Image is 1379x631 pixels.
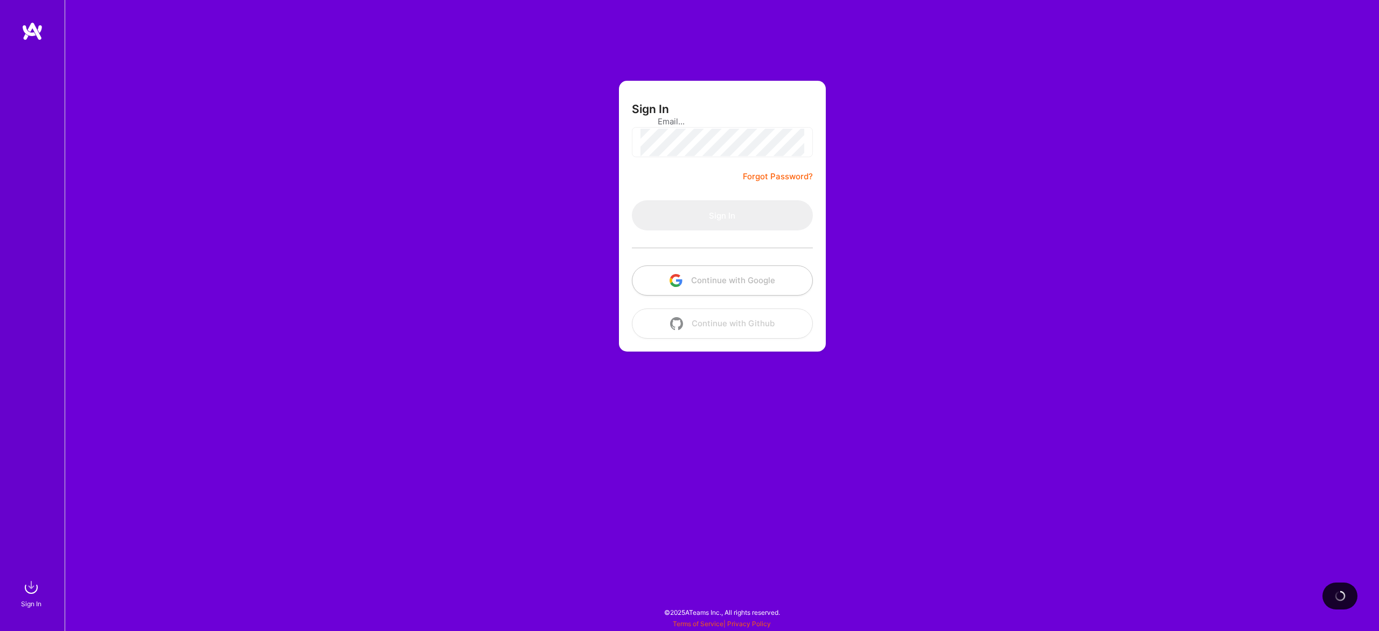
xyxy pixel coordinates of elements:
[21,598,41,609] div: Sign In
[743,170,813,183] a: Forgot Password?
[670,317,683,330] img: icon
[673,620,771,628] span: |
[727,620,771,628] a: Privacy Policy
[673,620,723,628] a: Terms of Service
[632,309,813,339] button: Continue with Github
[65,599,1379,626] div: © 2025 ATeams Inc., All rights reserved.
[23,577,42,609] a: sign inSign In
[632,265,813,296] button: Continue with Google
[670,274,682,287] img: icon
[632,102,669,116] h3: Sign In
[632,200,813,230] button: Sign In
[20,577,42,598] img: sign in
[658,108,787,135] input: Email...
[1333,589,1347,603] img: loading
[22,22,43,41] img: logo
